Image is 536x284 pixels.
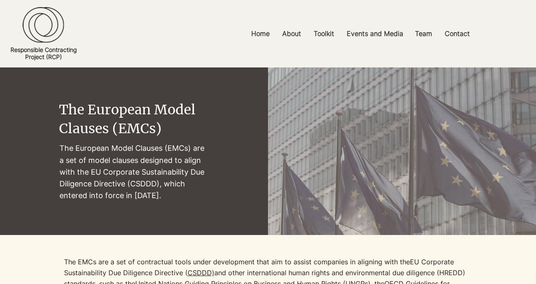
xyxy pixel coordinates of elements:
p: Toolkit [309,24,338,43]
a: Events and Media [340,24,409,43]
span: The European Model Clauses (EMCs) [59,101,196,137]
a: Responsible ContractingProject (RCP) [10,46,77,60]
a: Toolkit [307,24,340,43]
a: Team [409,24,438,43]
p: Home [247,24,274,43]
a: CSDDD) [188,269,214,277]
p: Team [411,24,436,43]
p: The European Model Clauses (EMCs) are a set of model clauses designed to align with the EU Corpor... [59,142,209,201]
p: About [278,24,305,43]
a: About [276,24,307,43]
nav: Site [185,24,536,43]
p: Events and Media [343,24,407,43]
a: Home [245,24,276,43]
p: Contact [441,24,474,43]
a: EU Corporate Sustainability Due Diligence Directive ( [64,258,454,277]
a: Contact [438,24,476,43]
